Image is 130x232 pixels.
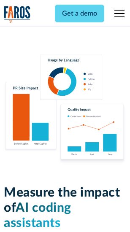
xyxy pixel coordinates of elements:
img: Charts tracking GitHub Copilot's usage and impact on velocity and quality [4,54,126,165]
img: Logo of the analytics and reporting company Faros. [4,6,31,23]
h1: Measure the impact of [4,185,126,231]
span: AI coding assistants [4,202,71,229]
a: Get a demo [55,5,104,22]
a: home [4,6,31,23]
